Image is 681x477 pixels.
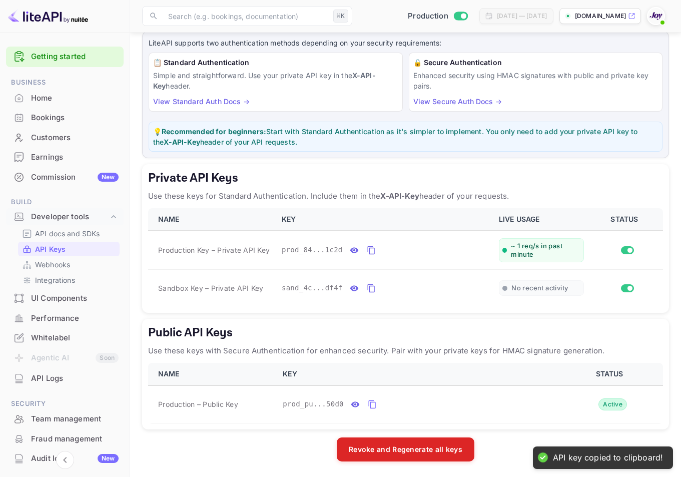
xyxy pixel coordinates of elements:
div: Fraud management [6,429,124,449]
a: Team management [6,409,124,428]
table: private api keys table [148,208,663,307]
div: Bookings [6,108,124,128]
div: Integrations [18,273,120,287]
span: Production Key – Private API Key [158,245,270,255]
th: NAME [148,208,276,231]
a: Fraud management [6,429,124,448]
button: Collapse navigation [56,451,74,469]
th: LIVE USAGE [493,208,589,231]
div: Commission [31,172,119,183]
p: API Keys [35,244,66,254]
div: API Keys [18,242,120,256]
th: KEY [277,363,560,385]
div: [DATE] — [DATE] [497,12,547,21]
strong: Recommended for beginners: [162,127,266,136]
h5: Public API Keys [148,325,663,341]
a: View Standard Auth Docs → [153,97,250,106]
div: Performance [31,313,119,324]
div: Webhooks [18,257,120,272]
span: Build [6,197,124,208]
a: Whitelabel [6,328,124,347]
p: Simple and straightforward. Use your private API key in the header. [153,70,398,91]
a: Getting started [31,51,119,63]
a: API Keys [22,244,116,254]
span: Sandbox Key – Private API Key [158,283,263,293]
span: No recent activity [511,284,568,292]
a: API docs and SDKs [22,228,116,239]
strong: X-API-Key [380,191,419,201]
p: Enhanced security using HMAC signatures with public and private key pairs. [413,70,658,91]
h5: Private API Keys [148,170,663,186]
a: UI Components [6,289,124,307]
div: Team management [31,413,119,425]
div: Getting started [6,47,124,67]
div: API Logs [31,373,119,384]
a: CommissionNew [6,168,124,186]
img: LiteAPI logo [8,8,88,24]
a: Webhooks [22,259,116,270]
span: Business [6,77,124,88]
a: Performance [6,309,124,327]
span: prod_84...1c2d [282,245,343,255]
th: NAME [148,363,277,385]
span: sand_4c...df4f [282,283,343,293]
img: With Joy [648,8,664,24]
div: UI Components [6,289,124,308]
div: Earnings [6,148,124,167]
h6: 🔒 Secure Authentication [413,57,658,68]
div: CommissionNew [6,168,124,187]
p: 💡 Start with Standard Authentication as it's simpler to implement. You only need to add your priv... [153,126,658,147]
span: ~ 1 req/s in past minute [511,242,580,259]
span: Production – Public Key [158,399,238,409]
div: Team management [6,409,124,429]
strong: X-API-Key [164,138,200,146]
div: Developer tools [6,208,124,226]
div: API key copied to clipboard! [553,452,663,463]
h6: 📋 Standard Authentication [153,57,398,68]
div: Earnings [31,152,119,163]
div: New [98,454,119,463]
span: Security [6,398,124,409]
p: [DOMAIN_NAME] [575,12,626,21]
a: API Logs [6,369,124,387]
div: Whitelabel [31,332,119,344]
div: Audit logs [31,453,119,464]
th: STATUS [560,363,663,385]
div: Customers [31,132,119,144]
div: Home [31,93,119,104]
div: Developer tools [31,211,109,223]
input: Search (e.g. bookings, documentation) [162,6,329,26]
a: Audit logsNew [6,449,124,467]
a: Home [6,89,124,107]
p: Integrations [35,275,75,285]
div: Home [6,89,124,108]
div: Performance [6,309,124,328]
span: prod_pu...50d0 [283,399,344,409]
div: Switch to Sandbox mode [404,11,471,22]
p: API docs and SDKs [35,228,100,239]
div: API docs and SDKs [18,226,120,241]
th: STATUS [590,208,663,231]
a: Integrations [22,275,116,285]
a: Earnings [6,148,124,166]
span: Production [408,11,448,22]
p: Webhooks [35,259,70,270]
a: Bookings [6,108,124,127]
th: KEY [276,208,493,231]
div: New [98,173,119,182]
div: Active [598,398,627,410]
a: View Secure Auth Docs → [413,97,502,106]
div: Customers [6,128,124,148]
a: Customers [6,128,124,147]
div: ⌘K [333,10,348,23]
p: Use these keys with Secure Authentication for enhanced security. Pair with your private keys for ... [148,345,663,357]
div: API Logs [6,369,124,388]
table: public api keys table [148,363,663,423]
p: Use these keys for Standard Authentication. Include them in the header of your requests. [148,190,663,202]
div: UI Components [31,293,119,304]
div: Fraud management [31,433,119,445]
div: Audit logsNew [6,449,124,468]
p: LiteAPI supports two authentication methods depending on your security requirements: [149,38,662,49]
div: Whitelabel [6,328,124,348]
button: Revoke and Regenerate all keys [337,437,474,461]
